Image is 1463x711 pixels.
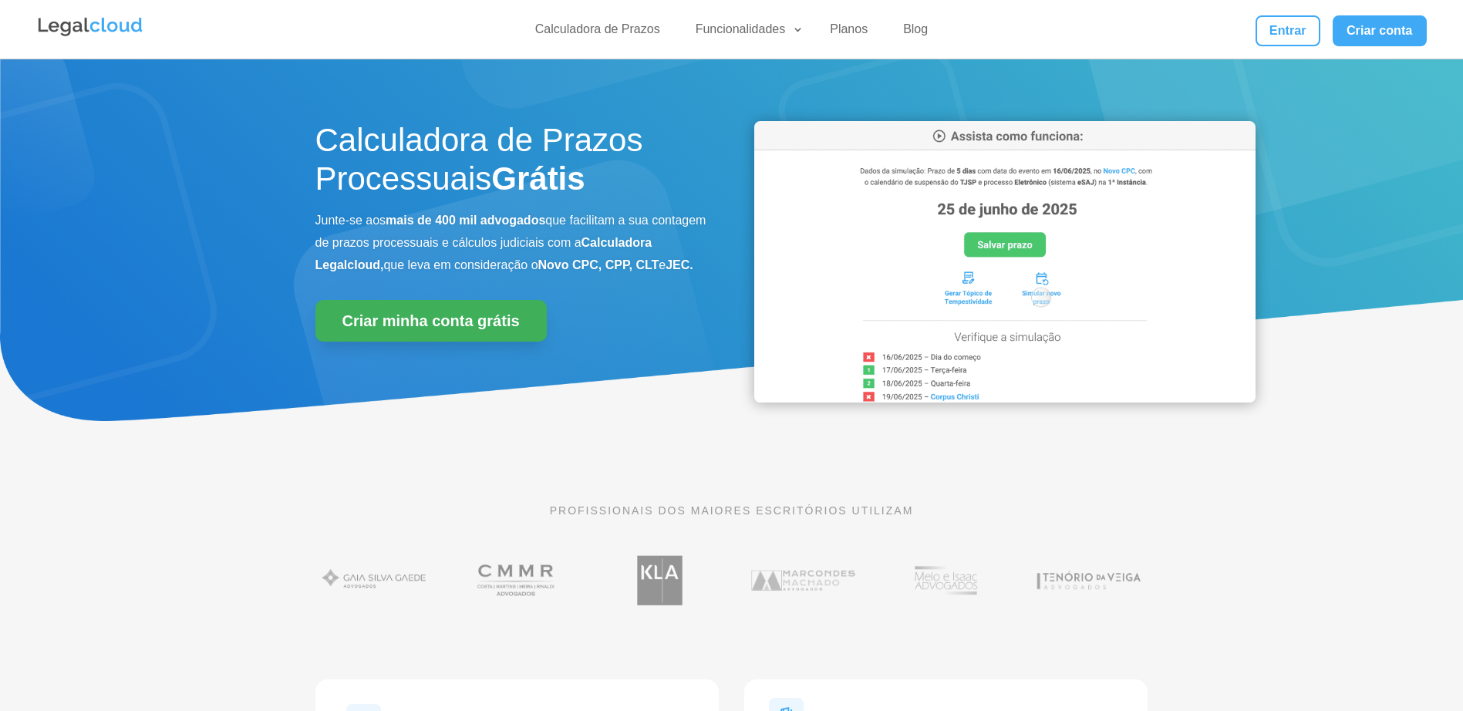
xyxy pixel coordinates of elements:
[315,502,1148,519] p: PROFISSIONAIS DOS MAIORES ESCRITÓRIOS UTILIZAM
[686,22,804,44] a: Funcionalidades
[526,22,669,44] a: Calculadora de Prazos
[1256,15,1320,46] a: Entrar
[894,22,937,44] a: Blog
[315,210,709,276] p: Junte-se aos que facilitam a sua contagem de prazos processuais e cálculos judiciais com a que le...
[887,548,1005,613] img: Profissionais do escritório Melo e Isaac Advogados utilizam a Legalcloud
[538,258,659,271] b: Novo CPC, CPP, CLT
[315,548,433,613] img: Gaia Silva Gaede Advogados Associados
[601,548,719,613] img: Koury Lopes Advogados
[754,121,1256,403] img: Calculadora de Prazos Processuais da Legalcloud
[315,236,652,271] b: Calculadora Legalcloud,
[315,300,547,342] a: Criar minha conta grátis
[315,121,709,207] h1: Calculadora de Prazos Processuais
[754,392,1256,405] a: Calculadora de Prazos Processuais da Legalcloud
[744,548,862,613] img: Marcondes Machado Advogados utilizam a Legalcloud
[491,160,585,197] strong: Grátis
[36,28,144,41] a: Logo da Legalcloud
[666,258,693,271] b: JEC.
[821,22,877,44] a: Planos
[458,548,576,613] img: Costa Martins Meira Rinaldi Advogados
[36,15,144,39] img: Legalcloud Logo
[386,214,545,227] b: mais de 400 mil advogados
[1333,15,1427,46] a: Criar conta
[1030,548,1148,613] img: Tenório da Veiga Advogados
